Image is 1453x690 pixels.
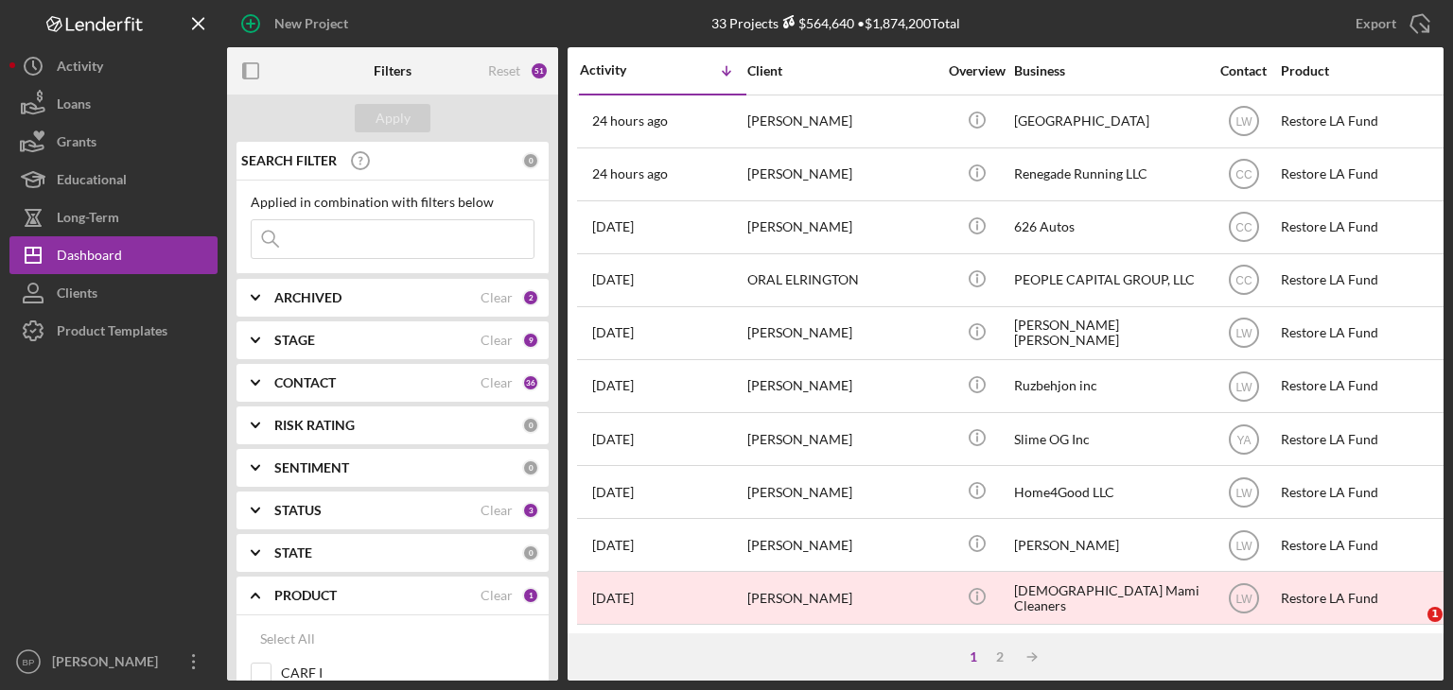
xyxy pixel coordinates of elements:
div: [PERSON_NAME] [747,202,937,252]
b: SEARCH FILTER [241,153,337,168]
button: Select All [251,620,324,658]
time: 2025-09-08 22:02 [592,378,634,393]
text: LW [1235,327,1252,340]
time: 2025-09-08 19:30 [592,538,634,553]
button: Grants [9,123,218,161]
div: Product Templates [57,312,167,354]
b: CONTACT [274,375,336,390]
div: Business [1014,63,1203,78]
button: Product Templates [9,312,218,350]
div: [PERSON_NAME] [747,573,937,623]
div: 9 [522,332,539,349]
div: 0 [522,459,539,476]
div: 0 [522,544,539,561]
div: [PERSON_NAME] [747,149,937,199]
time: 2025-09-08 21:24 [592,432,634,447]
div: Contact [1208,63,1279,78]
b: SENTIMENT [274,460,349,475]
div: [PERSON_NAME] [747,96,937,147]
div: Clear [481,588,513,603]
div: 0 [522,417,539,434]
div: PEOPLE CAPITAL GROUP, LLC [1014,255,1203,305]
div: Slime OG Inc [1014,414,1203,464]
button: Clients [9,274,218,312]
div: $564,640 [779,15,854,31]
time: 2025-09-09 17:40 [592,219,634,234]
button: Dashboard [9,236,218,274]
div: [PERSON_NAME] [PERSON_NAME] [1014,308,1203,358]
div: [PERSON_NAME] [747,520,937,570]
div: Applied in combination with filters below [251,195,534,210]
time: 2025-09-09 17:24 [592,272,634,287]
div: [PERSON_NAME] [1014,520,1203,570]
a: Educational [9,161,218,198]
button: New Project [227,5,367,43]
time: 2025-09-08 21:14 [592,485,634,500]
button: Apply [355,104,430,132]
time: 2025-09-09 21:38 [592,166,668,181]
div: Activity [57,47,103,90]
time: 2025-09-08 17:59 [592,591,634,606]
div: Ruzbehjon inc [1014,361,1203,411]
div: [PERSON_NAME] [747,414,937,464]
div: Clear [481,333,513,348]
div: Gold diggers [1014,626,1203,676]
button: Long-Term [9,198,218,236]
text: BP [23,657,35,667]
text: CC [1235,168,1252,181]
div: Renegade Running LLC [1014,149,1203,199]
b: STAGE [274,333,315,348]
div: Activity [580,62,663,78]
text: CC [1235,221,1252,234]
text: CC [1235,274,1252,287]
div: 51 [530,61,549,80]
text: LW [1235,380,1252,393]
b: STATUS [274,503,322,518]
div: Client [747,63,937,78]
div: 2 [987,649,1013,664]
div: Loans [57,85,91,128]
time: 2025-09-09 04:05 [592,325,634,340]
div: Clients [57,274,97,317]
div: 2 [522,289,539,306]
b: RISK RATING [274,418,355,433]
div: [DEMOGRAPHIC_DATA] Mami Cleaners [1014,573,1203,623]
span: 1 [1427,607,1443,622]
button: BP[PERSON_NAME] [9,643,218,681]
div: Reset [488,63,520,78]
text: LW [1235,539,1252,552]
div: ORAL ELRINGTON [747,255,937,305]
b: STATE [274,545,312,561]
div: 36 [522,374,539,391]
text: YA [1236,433,1251,446]
div: Grants [57,123,96,165]
text: LW [1235,592,1252,605]
label: CARF I [281,664,534,682]
button: Loans [9,85,218,123]
b: ARCHIVED [274,290,341,305]
div: Export [1356,5,1396,43]
b: Filters [374,63,411,78]
div: Apply [376,104,411,132]
div: 1 [960,649,987,664]
div: 626 Autos [1014,202,1203,252]
div: Clear [481,503,513,518]
div: 33 Projects • $1,874,200 Total [711,15,960,31]
div: [GEOGRAPHIC_DATA] [1014,96,1203,147]
div: Select All [260,620,315,658]
div: 3 [522,502,539,519]
button: Activity [9,47,218,85]
div: Educational [57,161,127,203]
div: 0 [522,152,539,169]
div: [PERSON_NAME] [747,467,937,517]
button: Export [1337,5,1444,43]
div: Overview [941,63,1012,78]
div: [PERSON_NAME] [47,643,170,685]
div: Long-Term [57,198,119,241]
